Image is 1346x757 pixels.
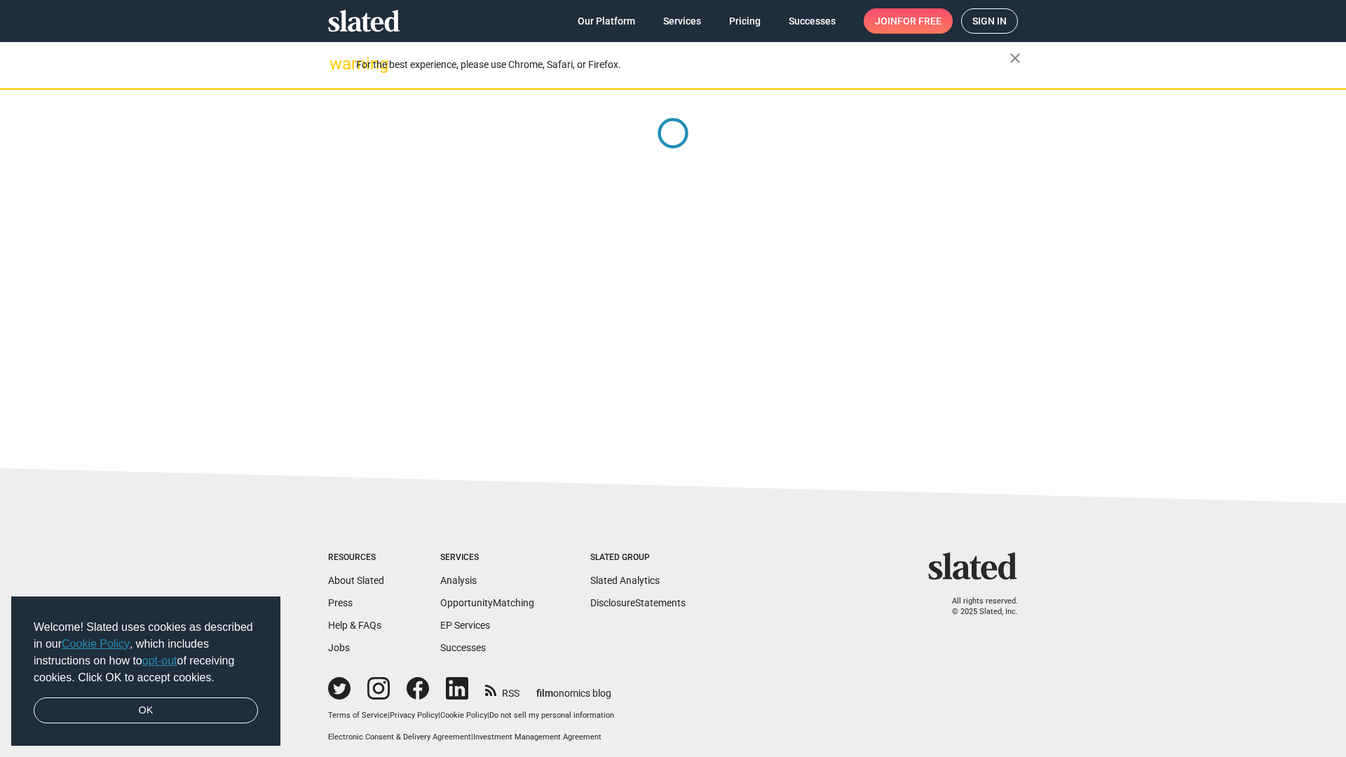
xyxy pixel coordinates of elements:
[718,8,772,34] a: Pricing
[390,711,438,720] a: Privacy Policy
[864,8,953,34] a: Joinfor free
[590,552,686,564] div: Slated Group
[590,597,686,608] a: DisclosureStatements
[789,8,836,34] span: Successes
[328,620,381,631] a: Help & FAQs
[328,575,384,586] a: About Slated
[440,711,487,720] a: Cookie Policy
[356,55,1009,74] div: For the best experience, please use Chrome, Safari, or Firefox.
[471,732,473,742] span: |
[590,575,660,586] a: Slated Analytics
[440,575,477,586] a: Analysis
[438,711,440,720] span: |
[440,552,534,564] div: Services
[1007,50,1024,67] mat-icon: close
[663,8,701,34] span: Services
[34,697,258,724] a: dismiss cookie message
[937,596,1018,617] p: All rights reserved. © 2025 Slated, Inc.
[897,8,941,34] span: for free
[329,55,346,72] mat-icon: warning
[328,711,388,720] a: Terms of Service
[485,678,519,700] a: RSS
[777,8,847,34] a: Successes
[578,8,635,34] span: Our Platform
[536,688,553,699] span: film
[875,8,941,34] span: Join
[961,8,1018,34] a: Sign in
[440,597,534,608] a: OpportunityMatching
[328,597,353,608] a: Press
[328,552,384,564] div: Resources
[566,8,646,34] a: Our Platform
[652,8,712,34] a: Services
[729,8,761,34] span: Pricing
[388,711,390,720] span: |
[11,596,280,746] div: cookieconsent
[489,711,614,721] button: Do not sell my personal information
[34,619,258,686] span: Welcome! Slated uses cookies as described in our , which includes instructions on how to of recei...
[473,732,601,742] a: Investment Management Agreement
[972,9,1007,33] span: Sign in
[142,655,177,667] a: opt-out
[487,711,489,720] span: |
[440,620,490,631] a: EP Services
[62,638,130,650] a: Cookie Policy
[328,642,350,653] a: Jobs
[328,732,471,742] a: Electronic Consent & Delivery Agreement
[536,676,611,700] a: filmonomics blog
[440,642,486,653] a: Successes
